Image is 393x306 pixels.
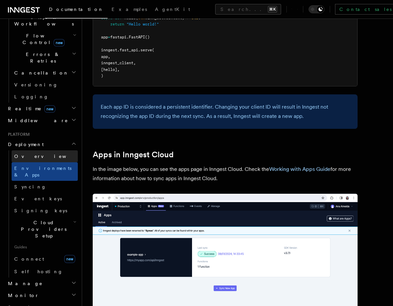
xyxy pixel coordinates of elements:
[5,278,78,289] button: Manage
[145,35,150,39] span: ()
[138,48,140,52] span: .
[5,105,55,112] span: Realtime
[110,35,126,39] span: fastapi
[164,16,166,20] span: .
[5,115,78,127] button: Middleware
[101,61,136,65] span: inngest_client,
[140,48,152,52] span: serve
[166,16,184,20] span: Context)
[14,184,46,189] span: Syncing
[14,256,44,262] span: Connect
[117,48,120,52] span: .
[12,30,78,48] button: Flow Controlnew
[12,14,74,27] span: Steps & Workflows
[12,150,78,162] a: Overview
[12,242,78,252] span: Guides
[138,16,145,20] span: ctx
[108,35,110,39] span: =
[191,16,198,20] span: str
[120,48,138,52] span: fast_api
[12,91,78,103] a: Logging
[12,67,78,79] button: Cancellation
[14,82,58,87] span: Versioning
[5,292,39,299] span: Monitor
[155,7,190,12] span: AgentKit
[14,269,63,274] span: Self hosting
[184,16,189,20] span: ->
[101,16,113,20] span: async
[115,16,122,20] span: def
[101,74,103,78] span: )
[12,181,78,193] a: Syncing
[64,255,75,263] span: new
[126,22,159,26] span: "Hello world!"
[101,67,120,72] span: [hello],
[5,138,78,150] button: Deployment
[198,16,201,20] span: :
[44,105,55,113] span: new
[124,16,136,20] span: hello
[112,7,147,12] span: Examples
[269,166,330,172] a: Working with Apps Guide
[110,22,124,26] span: return
[12,70,69,76] span: Cancellation
[93,165,358,183] p: In the image below, you can see the apps page in Inngest Cloud. Check the for more information ab...
[12,266,78,278] a: Self hosting
[14,208,67,213] span: Signing keys
[12,217,78,242] button: Cloud Providers Setup
[268,6,277,13] kbd: ⌘K
[12,219,73,239] span: Cloud Providers Setup
[215,4,281,15] button: Search...⌘K
[12,32,73,46] span: Flow Control
[12,51,72,64] span: Errors & Retries
[5,289,78,301] button: Monitor
[309,5,324,13] button: Toggle dark mode
[5,280,43,287] span: Manage
[5,117,68,124] span: Middleware
[54,39,65,46] span: new
[14,154,82,159] span: Overview
[14,166,72,178] span: Environments & Apps
[136,16,138,20] span: (
[12,193,78,205] a: Event keys
[152,48,154,52] span: (
[101,48,117,52] span: inngest
[145,16,147,20] span: :
[147,16,164,20] span: inngest
[12,79,78,91] a: Versioning
[108,2,151,18] a: Examples
[126,35,129,39] span: .
[5,141,44,148] span: Deployment
[49,7,104,12] span: Documentation
[12,162,78,181] a: Environments & Apps
[12,48,78,67] button: Errors & Retries
[101,54,110,59] span: app,
[5,150,78,278] div: Deployment
[45,2,108,19] a: Documentation
[14,94,49,99] span: Logging
[12,205,78,217] a: Signing keys
[129,35,145,39] span: FastAPI
[12,11,78,30] button: Steps & Workflows
[151,2,194,18] a: AgentKit
[101,35,108,39] span: app
[101,102,350,121] p: Each app ID is considered a persistent identifier. Changing your client ID will result in Inngest...
[12,252,78,266] a: Connectnew
[14,196,62,201] span: Event keys
[5,132,30,137] span: Platform
[5,103,78,115] button: Realtimenew
[93,150,173,159] a: Apps in Inngest Cloud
